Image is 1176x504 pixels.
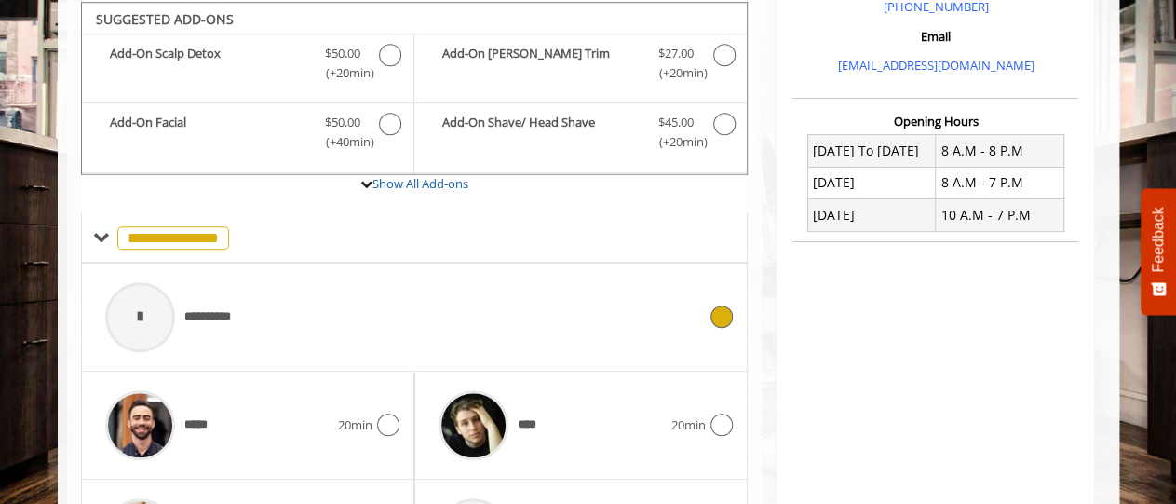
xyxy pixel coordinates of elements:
[315,132,370,152] span: (+40min )
[424,113,737,157] label: Add-On Shave/ Head Shave
[315,63,370,83] span: (+20min )
[658,44,694,63] span: $27.00
[96,10,234,28] b: SUGGESTED ADD-ONS
[424,44,737,88] label: Add-On Beard Trim
[648,132,703,152] span: (+20min )
[658,113,694,132] span: $45.00
[797,30,1074,43] h3: Email
[91,44,404,88] label: Add-On Scalp Detox
[936,167,1064,198] td: 8 A.M - 7 P.M
[338,415,372,435] span: 20min
[110,44,306,83] b: Add-On Scalp Detox
[936,199,1064,231] td: 10 A.M - 7 P.M
[807,199,936,231] td: [DATE]
[110,113,306,152] b: Add-On Facial
[648,63,703,83] span: (+20min )
[671,415,706,435] span: 20min
[1150,207,1167,272] span: Feedback
[91,113,404,157] label: Add-On Facial
[325,113,360,132] span: $50.00
[837,57,1034,74] a: [EMAIL_ADDRESS][DOMAIN_NAME]
[807,135,936,167] td: [DATE] To [DATE]
[442,44,640,83] b: Add-On [PERSON_NAME] Trim
[936,135,1064,167] td: 8 A.M - 8 P.M
[807,167,936,198] td: [DATE]
[81,2,749,175] div: Buzz Cut/Senior Cut Add-onS
[372,175,468,192] a: Show All Add-ons
[1141,188,1176,315] button: Feedback - Show survey
[325,44,360,63] span: $50.00
[442,113,640,152] b: Add-On Shave/ Head Shave
[792,115,1078,128] h3: Opening Hours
